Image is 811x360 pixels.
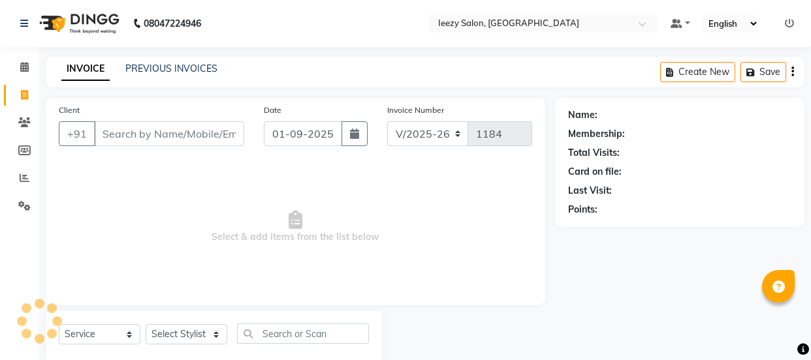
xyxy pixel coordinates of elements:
[94,121,244,146] input: Search by Name/Mobile/Email/Code
[568,108,597,122] div: Name:
[568,146,620,160] div: Total Visits:
[59,104,80,116] label: Client
[144,5,201,42] b: 08047224946
[33,5,123,42] img: logo
[125,63,217,74] a: PREVIOUS INVOICES
[660,62,735,82] button: Create New
[568,165,622,179] div: Card on file:
[61,57,110,81] a: INVOICE
[568,127,625,141] div: Membership:
[740,62,786,82] button: Save
[387,104,444,116] label: Invoice Number
[237,323,369,344] input: Search or Scan
[59,121,95,146] button: +91
[568,203,597,217] div: Points:
[568,184,612,198] div: Last Visit:
[59,162,532,292] span: Select & add items from the list below
[264,104,281,116] label: Date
